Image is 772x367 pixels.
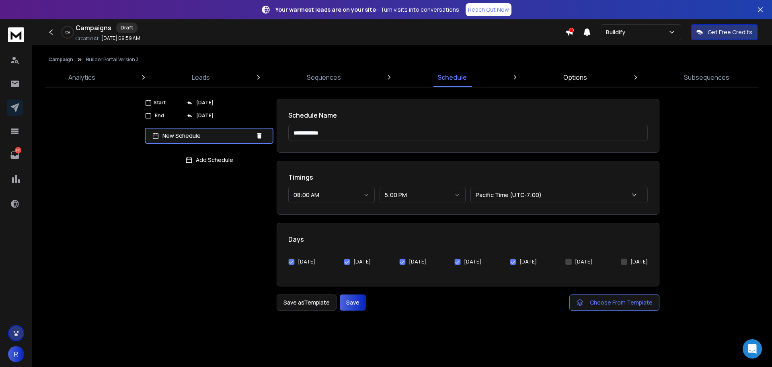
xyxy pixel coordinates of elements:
label: [DATE] [298,259,315,265]
label: [DATE] [353,259,371,265]
button: Save [340,294,366,311]
p: [DATE] 09:59 AM [101,35,140,41]
strong: Your warmest leads are on your site [275,6,376,13]
button: R [8,346,24,362]
div: Draft [116,23,138,33]
h1: Schedule Name [288,110,648,120]
a: Options [558,68,592,87]
p: [DATE] [196,112,214,119]
p: New Schedule [162,132,253,140]
button: 5:00 PM [380,187,466,203]
p: Reach Out Now [468,6,509,14]
p: Analytics [68,73,95,82]
span: Choose From Template [590,299,653,307]
label: [DATE] [630,259,648,265]
h1: Campaigns [76,23,111,33]
p: Start [154,100,166,106]
p: Created At: [76,35,100,42]
h1: Timings [288,172,648,182]
p: 0 % [66,30,70,35]
label: [DATE] [519,259,537,265]
p: Schedule [437,73,467,82]
label: [DATE] [464,259,481,265]
label: [DATE] [575,259,592,265]
p: [DATE] [196,100,214,106]
label: [DATE] [409,259,426,265]
a: Reach Out Now [466,3,511,16]
a: Schedule [433,68,472,87]
a: Subsequences [679,68,734,87]
div: Open Intercom Messenger [743,339,762,359]
p: – Turn visits into conversations [275,6,459,14]
p: End [155,112,164,119]
button: Campaign [48,56,73,63]
button: Choose From Template [569,294,659,311]
p: Leads [192,73,210,82]
p: Builder Portal Version 3 [86,56,139,63]
a: Sequences [302,68,346,87]
a: Leads [187,68,215,87]
button: Get Free Credits [691,24,758,40]
p: 441 [15,147,21,153]
h1: Days [288,234,648,244]
button: Save asTemplate [277,294,337,311]
button: 08:00 AM [288,187,375,203]
p: Options [563,73,587,82]
img: logo [8,27,24,42]
a: Analytics [64,68,100,87]
p: Get Free Credits [708,28,752,36]
button: Add Schedule [145,152,273,168]
p: Pacific Time (UTC-7:00) [476,191,545,199]
a: 441 [7,147,23,163]
p: Subsequences [684,73,729,82]
p: Buildify [606,28,628,36]
p: Sequences [307,73,341,82]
